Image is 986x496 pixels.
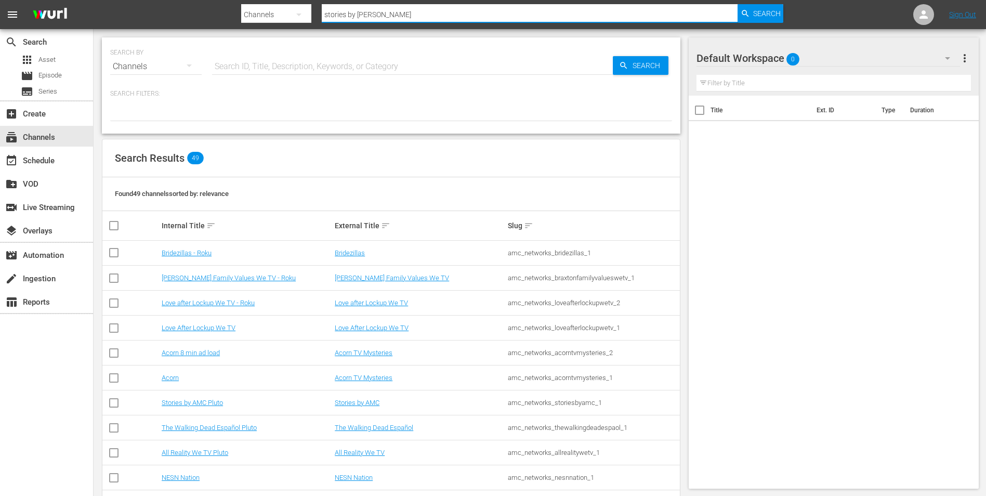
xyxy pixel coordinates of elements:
[335,449,385,456] a: All Reality We TV
[508,399,678,407] div: amc_networks_storiesbyamc_1
[508,449,678,456] div: amc_networks_allrealitywetv_1
[162,324,235,332] a: Love After Lockup We TV
[875,96,904,125] th: Type
[21,54,33,66] span: Asset
[381,221,390,230] span: sort
[508,349,678,357] div: amc_networks_acorntvmysteries_2
[508,219,678,232] div: Slug
[162,219,332,232] div: Internal Title
[115,152,185,164] span: Search Results
[5,131,18,143] span: Channels
[162,249,212,257] a: Bridezillas - Roku
[738,4,783,23] button: Search
[25,3,75,27] img: ans4CAIJ8jUAAAAAAAAAAAAAAAAAAAAAAAAgQb4GAAAAAAAAAAAAAAAAAAAAAAAAJMjXAAAAAAAAAAAAAAAAAAAAAAAAgAT5G...
[5,154,18,167] span: Schedule
[38,70,62,81] span: Episode
[162,274,296,282] a: [PERSON_NAME] Family Values We TV - Roku
[5,272,18,285] span: Ingestion
[711,96,810,125] th: Title
[508,324,678,332] div: amc_networks_loveafterlockupwetv_1
[524,221,533,230] span: sort
[508,474,678,481] div: amc_networks_nesnnation_1
[335,349,392,357] a: Acorn TV Mysteries
[335,249,365,257] a: Bridezillas
[187,152,204,164] span: 49
[786,48,799,70] span: 0
[508,374,678,382] div: amc_networks_acorntvmysteries_1
[508,299,678,307] div: amc_networks_loveafterlockupwetv_2
[162,474,200,481] a: NESN Nation
[38,86,57,97] span: Series
[949,10,976,19] a: Sign Out
[810,96,876,125] th: Ext. ID
[162,449,228,456] a: All Reality We TV Pluto
[5,201,18,214] span: Live Streaming
[110,52,202,81] div: Channels
[5,225,18,237] span: Overlays
[162,349,220,357] a: Acorn 8 min ad load
[110,89,672,98] p: Search Filters:
[5,249,18,262] span: Automation
[335,374,392,382] a: Acorn TV Mysteries
[21,70,33,82] span: Episode
[753,4,781,23] span: Search
[628,56,668,75] span: Search
[335,424,413,432] a: The Walking Dead Español
[5,36,18,48] span: Search
[508,249,678,257] div: amc_networks_bridezillas_1
[335,399,379,407] a: Stories by AMC
[335,299,408,307] a: Love after Lockup We TV
[335,219,505,232] div: External Title
[38,55,56,65] span: Asset
[904,96,966,125] th: Duration
[162,424,257,432] a: The Walking Dead Español Pluto
[335,274,449,282] a: [PERSON_NAME] Family Values We TV
[696,44,961,73] div: Default Workspace
[958,46,971,71] button: more_vert
[115,190,229,198] span: Found 49 channels sorted by: relevance
[613,56,668,75] button: Search
[6,8,19,21] span: menu
[508,274,678,282] div: amc_networks_braxtonfamilyvalueswetv_1
[162,374,179,382] a: Acorn
[5,108,18,120] span: Create
[335,324,409,332] a: Love After Lockup We TV
[335,474,373,481] a: NESN Nation
[206,221,216,230] span: sort
[5,296,18,308] span: Reports
[162,399,223,407] a: Stories by AMC Pluto
[162,299,255,307] a: Love after Lockup We TV - Roku
[958,52,971,64] span: more_vert
[21,85,33,98] span: Series
[5,178,18,190] span: VOD
[508,424,678,432] div: amc_networks_thewalkingdeadespaol_1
